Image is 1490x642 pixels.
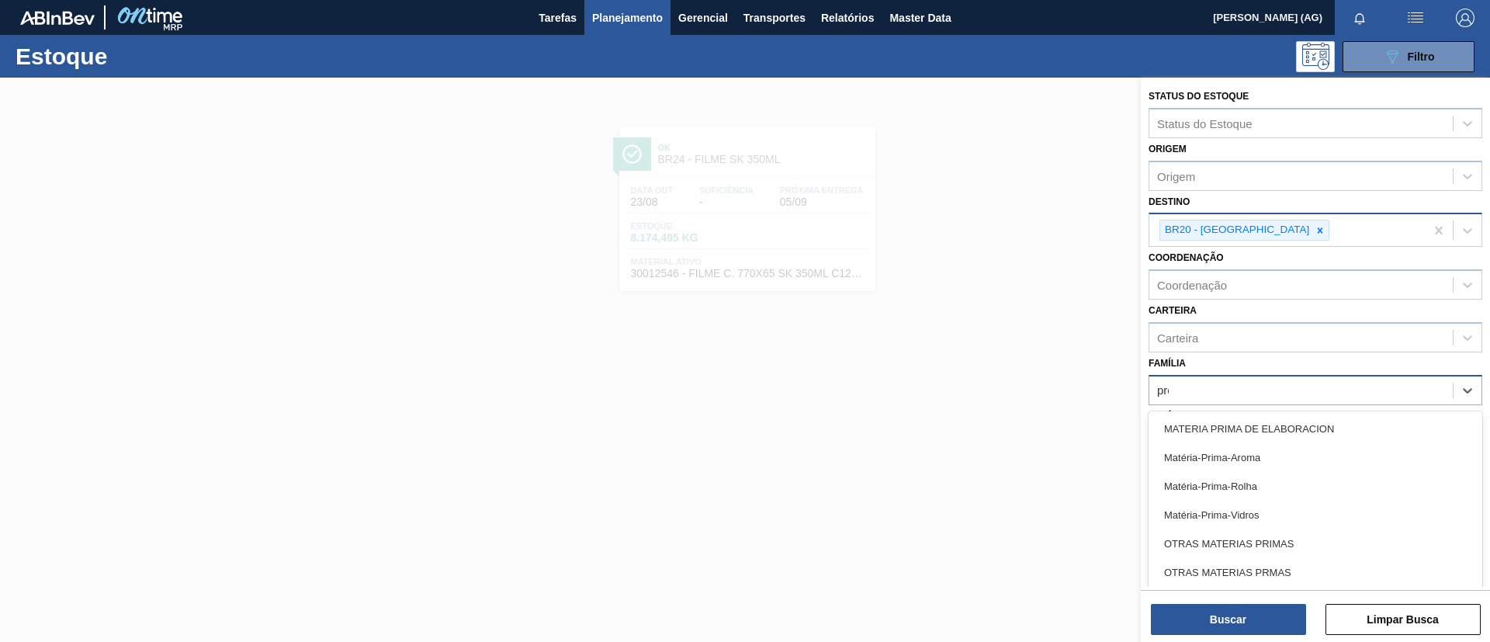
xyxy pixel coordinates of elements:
span: Master Data [889,9,951,27]
div: Carteira [1157,331,1198,344]
button: Notificações [1335,7,1384,29]
div: MATERIA PRIMA DE ELABORACION [1149,415,1482,443]
h1: Estoque [16,47,248,65]
img: Logout [1456,9,1474,27]
label: Família Rotulada [1149,411,1240,422]
img: userActions [1406,9,1425,27]
div: Coordenação [1157,279,1227,292]
button: Filtro [1343,41,1474,72]
label: Destino [1149,196,1190,207]
label: Coordenação [1149,252,1224,263]
div: BR20 - [GEOGRAPHIC_DATA] [1160,220,1312,240]
div: OTRAS MATERIAS PRMAS [1149,558,1482,587]
span: Tarefas [539,9,577,27]
div: OTRAS MATERIAS PRIMAS [1149,529,1482,558]
div: Pogramando: nenhum usuário selecionado [1296,41,1335,72]
div: Status do Estoque [1157,116,1253,130]
span: Relatórios [821,9,874,27]
label: Status do Estoque [1149,91,1249,102]
div: Matéria-Prima-Aroma [1149,443,1482,472]
div: Matéria-Prima-Vidros [1149,501,1482,529]
span: Filtro [1408,50,1435,63]
div: Papelão Preto - Rótulos [1149,587,1482,616]
div: Origem [1157,169,1195,182]
label: Carteira [1149,305,1197,316]
img: TNhmsLtSVTkK8tSr43FrP2fwEKptu5GPRR3wAAAABJRU5ErkJggg== [20,11,95,25]
span: Planejamento [592,9,663,27]
label: Família [1149,358,1186,369]
span: Transportes [743,9,806,27]
span: Gerencial [678,9,728,27]
div: Matéria-Prima-Rolha [1149,472,1482,501]
label: Origem [1149,144,1187,154]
